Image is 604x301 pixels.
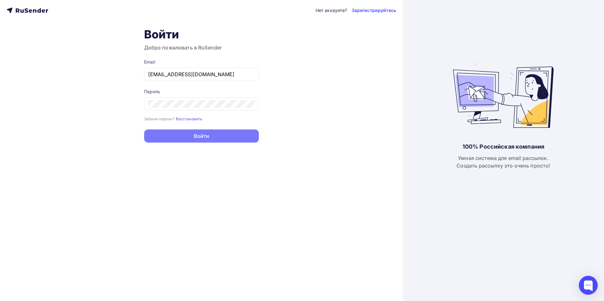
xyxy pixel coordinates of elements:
[462,143,544,150] div: 100% Российская компания
[352,7,396,14] a: Зарегистрируйтесь
[144,59,259,65] div: Email
[176,116,203,121] a: Восстановить
[144,44,259,51] h3: Добро пожаловать в RuSender
[316,7,347,14] div: Нет аккаунта?
[144,116,175,121] small: Забыли пароль?
[456,154,551,169] div: Умная система для email рассылок. Создать рассылку это очень просто!
[144,88,259,95] div: Пароль
[144,129,259,143] button: Войти
[144,27,259,41] h1: Войти
[148,71,255,78] input: Укажите свой email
